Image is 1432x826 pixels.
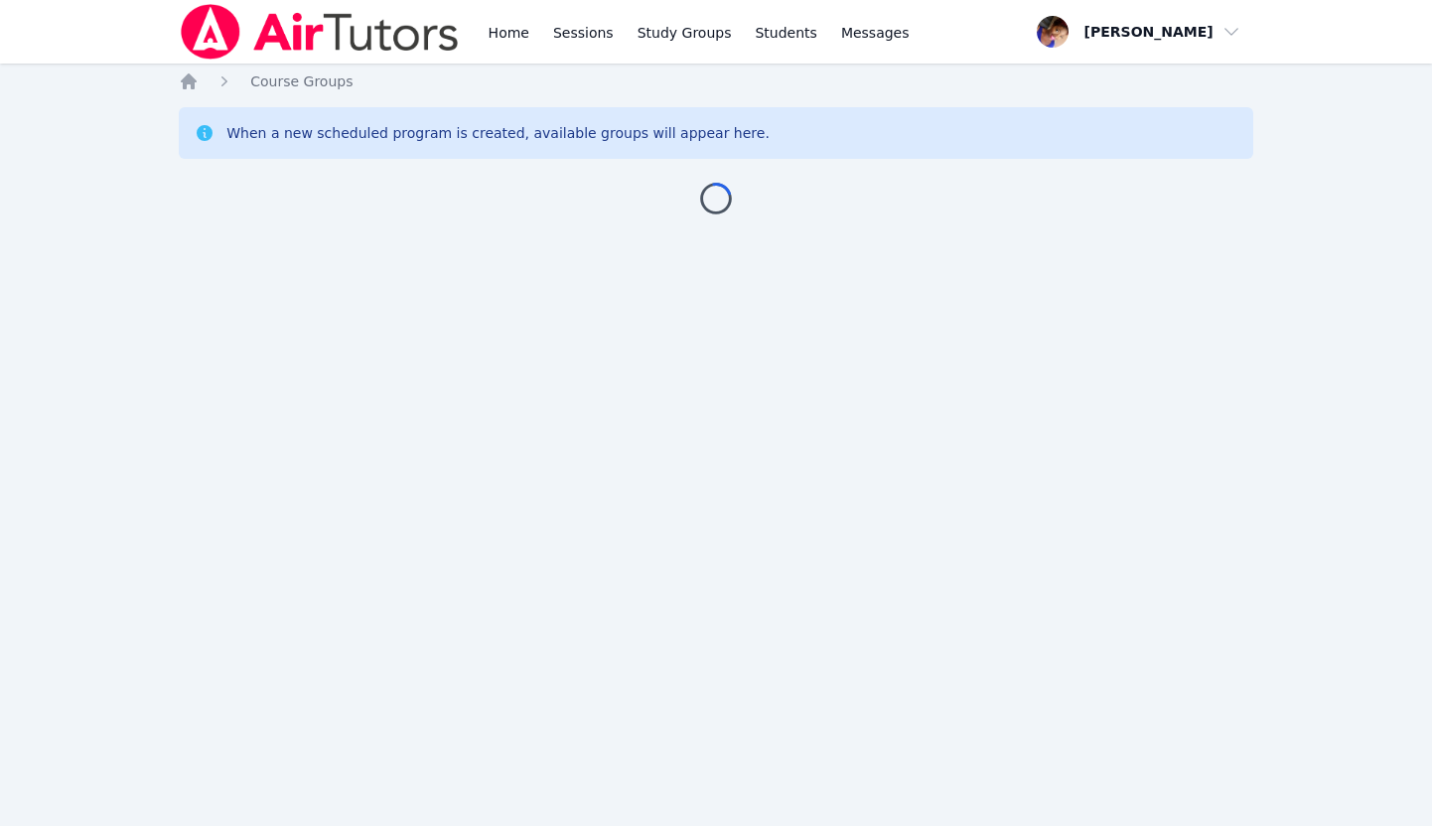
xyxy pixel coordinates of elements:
span: Course Groups [250,73,353,89]
nav: Breadcrumb [179,71,1253,91]
a: Course Groups [250,71,353,91]
div: When a new scheduled program is created, available groups will appear here. [226,123,770,143]
span: Messages [841,23,910,43]
img: Air Tutors [179,4,460,60]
